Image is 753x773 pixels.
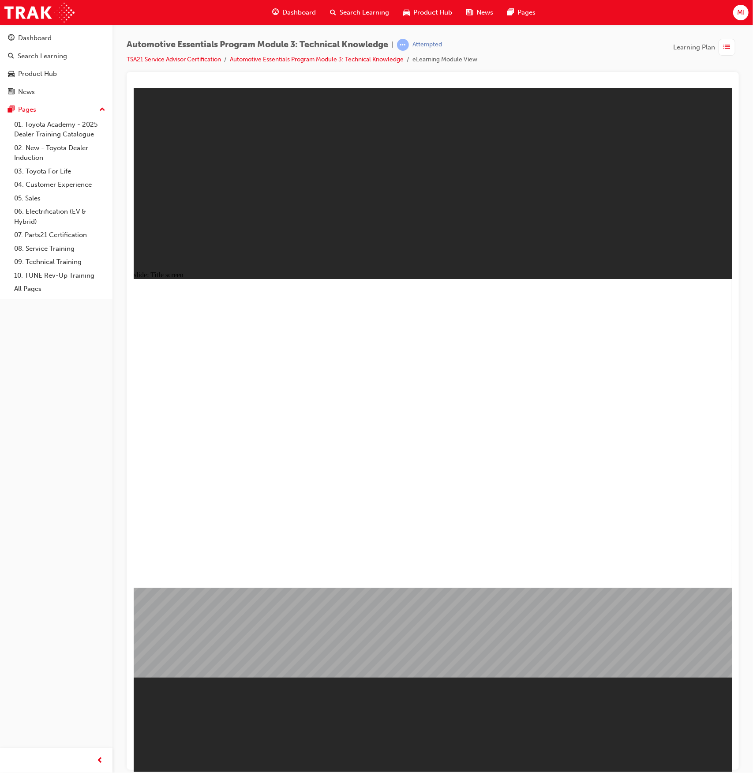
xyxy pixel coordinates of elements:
[412,55,477,65] li: eLearning Module View
[99,104,105,116] span: up-icon
[507,7,514,18] span: pages-icon
[500,4,543,22] a: pages-iconPages
[413,8,452,18] span: Product Hub
[392,40,393,50] span: |
[396,4,459,22] a: car-iconProduct Hub
[127,40,388,50] span: Automotive Essentials Program Module 3: Technical Knowledge
[403,7,410,18] span: car-icon
[11,165,109,178] a: 03. Toyota For Life
[11,269,109,283] a: 10. TUNE Rev-Up Training
[4,3,75,23] img: Trak
[11,242,109,256] a: 08. Service Training
[466,7,473,18] span: news-icon
[11,118,109,141] a: 01. Toyota Academy - 2025 Dealer Training Catalogue
[397,39,409,51] span: learningRecordVerb_ATTEMPT-icon
[11,205,109,228] a: 06. Electrification (EV & Hybrid)
[737,8,745,18] span: MI
[8,34,15,42] span: guage-icon
[8,106,15,114] span: pages-icon
[673,39,739,56] button: Learning Plan
[18,69,57,79] div: Product Hub
[18,87,35,97] div: News
[230,56,404,63] a: Automotive Essentials Program Module 3: Technical Knowledge
[4,84,109,100] a: News
[11,228,109,242] a: 07. Parts21 Certification
[11,141,109,165] a: 02. New - Toyota Dealer Induction
[330,7,336,18] span: search-icon
[412,41,442,49] div: Attempted
[4,102,109,118] button: Pages
[673,42,715,53] span: Learning Plan
[476,8,493,18] span: News
[282,8,316,18] span: Dashboard
[18,51,67,61] div: Search Learning
[11,192,109,205] a: 05. Sales
[11,178,109,192] a: 04. Customer Experience
[265,4,323,22] a: guage-iconDashboard
[724,42,731,53] span: list-icon
[8,88,15,96] span: news-icon
[323,4,396,22] a: search-iconSearch Learning
[340,8,389,18] span: Search Learning
[11,255,109,269] a: 09. Technical Training
[8,70,15,78] span: car-icon
[4,66,109,82] a: Product Hub
[18,33,52,43] div: Dashboard
[4,48,109,64] a: Search Learning
[18,105,36,115] div: Pages
[4,28,109,102] button: DashboardSearch LearningProduct HubNews
[4,30,109,46] a: Dashboard
[733,5,749,20] button: MI
[272,7,279,18] span: guage-icon
[8,53,14,60] span: search-icon
[127,56,221,63] a: TSA21 Service Advisor Certification
[459,4,500,22] a: news-iconNews
[11,282,109,296] a: All Pages
[517,8,536,18] span: Pages
[97,755,104,766] span: prev-icon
